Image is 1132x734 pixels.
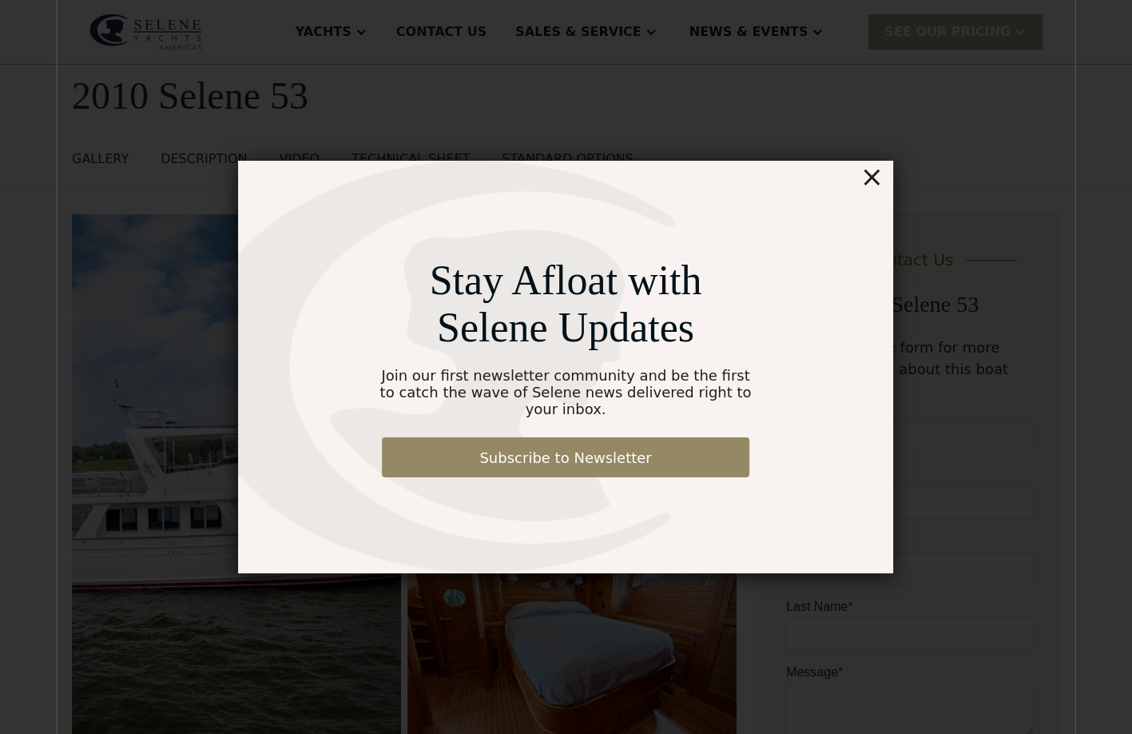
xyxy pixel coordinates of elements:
[372,257,760,351] div: Stay Afloat with Selene Updates
[4,355,181,383] strong: I want to subscribe to your Newsletter.
[372,367,760,417] div: Join our first newsletter community and be the first to catch the wave of Selene news delivered r...
[4,356,14,366] input: I want to subscribe to your Newsletter.Unsubscribe any time by clicking the link at the bottom of...
[4,355,212,412] span: Unsubscribe any time by clicking the link at the bottom of any message
[860,161,884,193] div: ×
[382,437,749,477] a: Subscribe to Newsletter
